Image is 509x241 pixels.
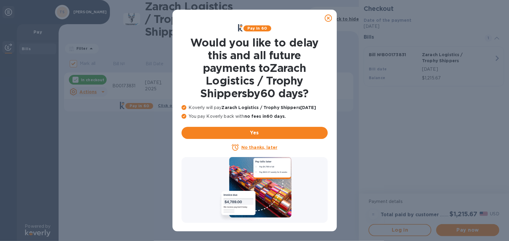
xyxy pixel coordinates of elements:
[182,113,328,120] p: You pay Koverly back with
[247,26,267,31] b: Pay in 60
[182,127,328,139] button: Yes
[182,36,328,100] h1: Would you like to delay this and all future payments to Zarach Logistics / Trophy Shippers by 60 ...
[241,145,277,150] u: No thanks, later
[222,105,316,110] b: Zarach Logistics / Trophy Shippers [DATE]
[186,129,323,137] span: Yes
[244,114,286,119] b: no fees in 60 days .
[182,104,328,111] p: Koverly will pay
